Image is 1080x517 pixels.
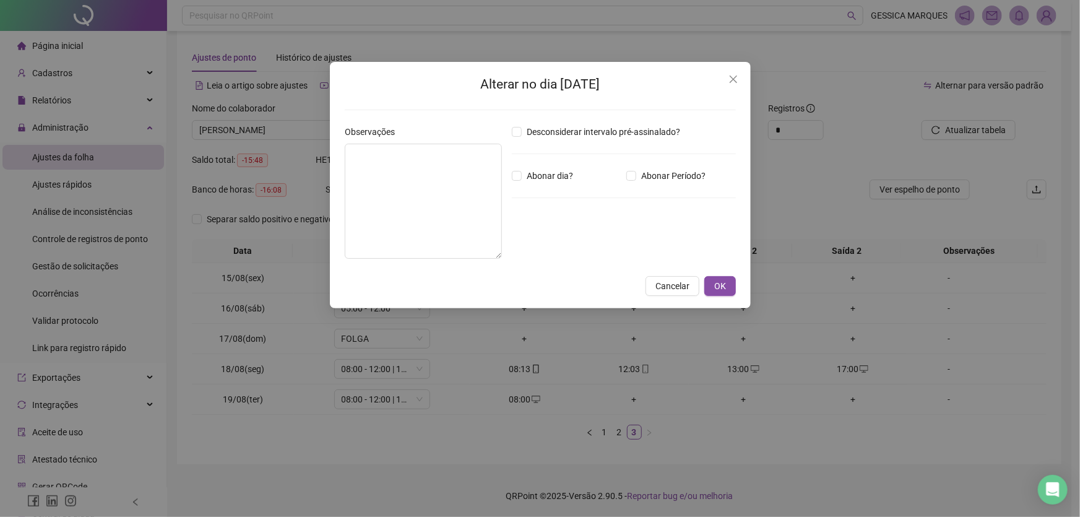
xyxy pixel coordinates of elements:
h2: Alterar no dia [DATE] [345,74,736,95]
label: Observações [345,125,403,139]
span: Cancelar [655,279,689,293]
button: Close [724,69,743,89]
button: OK [704,276,736,296]
span: Abonar Período? [636,169,710,183]
span: OK [714,279,726,293]
div: Open Intercom Messenger [1038,475,1068,505]
span: close [728,74,738,84]
button: Cancelar [646,276,699,296]
span: Abonar dia? [522,169,578,183]
span: Desconsiderar intervalo pré-assinalado? [522,125,685,139]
